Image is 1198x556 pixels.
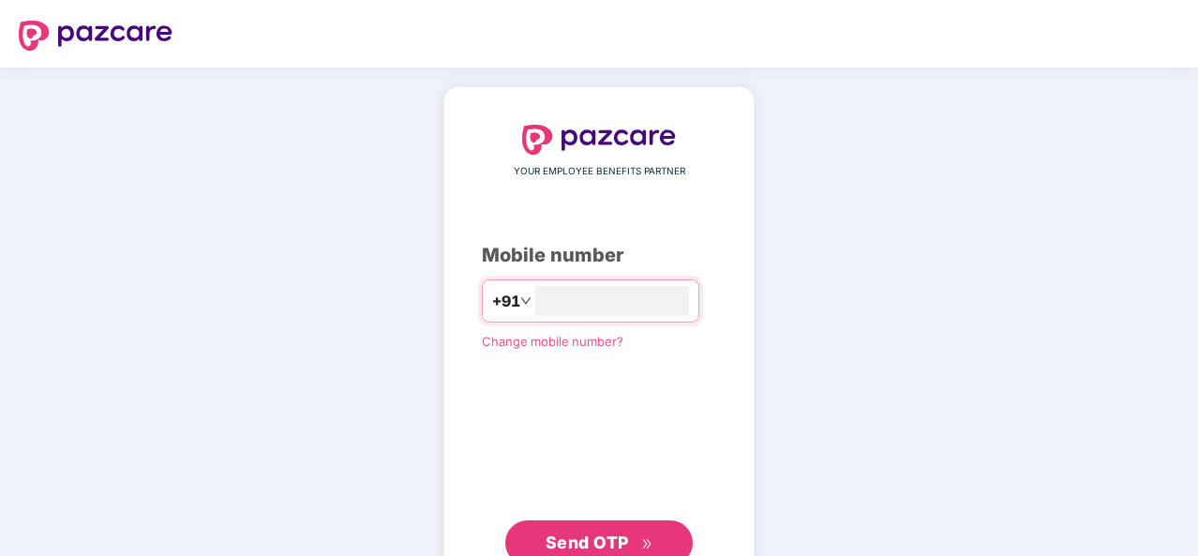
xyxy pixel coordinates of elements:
span: Send OTP [546,533,629,552]
a: Change mobile number? [482,334,623,349]
span: YOUR EMPLOYEE BENEFITS PARTNER [514,164,685,179]
img: logo [19,21,172,51]
span: +91 [492,290,520,313]
div: Mobile number [482,241,716,270]
img: logo [522,125,676,155]
span: double-right [641,538,653,550]
span: down [520,295,532,307]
